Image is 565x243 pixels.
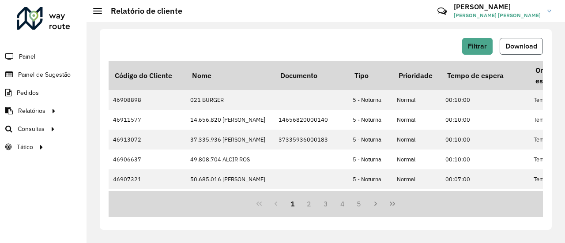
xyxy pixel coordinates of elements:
th: Prioridade [392,61,441,90]
td: 00:10:00 [441,189,529,209]
td: Normal [392,90,441,110]
td: 50.715.037 [PERSON_NAME] [186,189,274,209]
td: 14.656.820 [PERSON_NAME] [186,110,274,130]
td: 021 BURGER [186,90,274,110]
td: 46908898 [109,90,186,110]
td: 00:10:00 [441,110,529,130]
td: 5 - Noturna [348,90,392,110]
td: 46907323 [109,189,186,209]
span: Download [505,42,537,50]
button: Next Page [367,195,384,212]
span: Painel de Sugestão [18,70,71,79]
button: 3 [317,195,334,212]
h3: [PERSON_NAME] [454,3,541,11]
td: Normal [392,150,441,169]
span: Painel [19,52,35,61]
td: Normal [392,110,441,130]
td: 46907321 [109,169,186,189]
td: 00:10:00 [441,150,529,169]
td: 50.685.016 [PERSON_NAME] [186,169,274,189]
td: 00:10:00 [441,130,529,150]
td: Normal [392,169,441,189]
td: 5 - Noturna [348,169,392,189]
span: Filtrar [468,42,487,50]
button: Filtrar [462,38,493,55]
th: Documento [274,61,348,90]
td: 00:07:00 [441,169,529,189]
td: 37335936000183 [274,130,348,150]
td: 46911577 [109,110,186,130]
td: 46906637 [109,150,186,169]
button: 2 [301,195,317,212]
a: Contato Rápido [433,2,452,21]
th: Nome [186,61,274,90]
span: Consultas [18,124,45,134]
td: 5 - Noturna [348,150,392,169]
td: 37.335.936 [PERSON_NAME] [186,130,274,150]
span: Pedidos [17,88,39,97]
td: 49.808.704 ALCIR ROS [186,150,274,169]
td: Normal [392,130,441,150]
th: Código do Cliente [109,61,186,90]
button: 5 [351,195,368,212]
td: 46913072 [109,130,186,150]
td: 14656820000140 [274,110,348,130]
th: Tipo [348,61,392,90]
span: [PERSON_NAME] [PERSON_NAME] [454,11,541,19]
span: Relatórios [18,106,45,116]
span: Tático [17,142,33,152]
td: 00:10:00 [441,90,529,110]
td: 5 - Noturna [348,189,392,209]
td: Normal [392,189,441,209]
button: 4 [334,195,351,212]
button: 1 [284,195,301,212]
td: 5 - Noturna [348,130,392,150]
h2: Relatório de cliente [102,6,182,16]
td: 5 - Noturna [348,110,392,130]
th: Tempo de espera [441,61,529,90]
button: Download [500,38,543,55]
button: Last Page [384,195,401,212]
